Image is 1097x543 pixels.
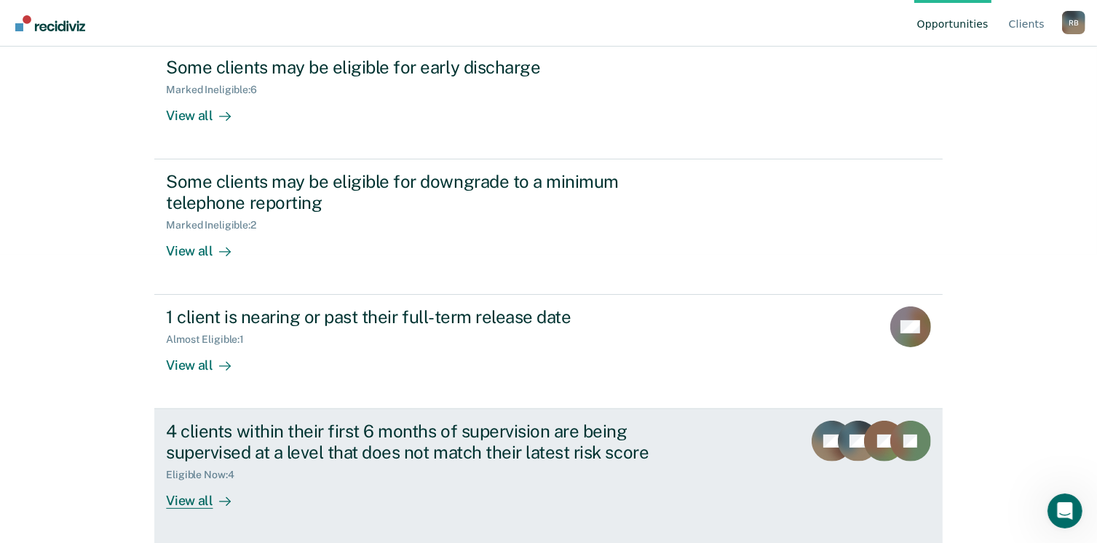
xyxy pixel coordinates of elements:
[166,306,677,328] div: 1 client is nearing or past their full-term release date
[1062,11,1085,34] div: R B
[166,219,267,231] div: Marked Ineligible : 2
[1062,11,1085,34] button: Profile dropdown button
[15,15,85,31] img: Recidiviz
[166,421,677,463] div: 4 clients within their first 6 months of supervision are being supervised at a level that does no...
[166,57,677,78] div: Some clients may be eligible for early discharge
[166,84,268,96] div: Marked Ineligible : 6
[166,95,247,124] div: View all
[154,295,942,409] a: 1 client is nearing or past their full-term release dateAlmost Eligible:1View all
[166,469,245,481] div: Eligible Now : 4
[166,171,677,213] div: Some clients may be eligible for downgrade to a minimum telephone reporting
[166,481,247,510] div: View all
[166,333,256,346] div: Almost Eligible : 1
[166,346,247,374] div: View all
[166,231,247,259] div: View all
[154,159,942,295] a: Some clients may be eligible for downgrade to a minimum telephone reportingMarked Ineligible:2Vie...
[1048,494,1082,528] iframe: Intercom live chat
[154,45,942,159] a: Some clients may be eligible for early dischargeMarked Ineligible:6View all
